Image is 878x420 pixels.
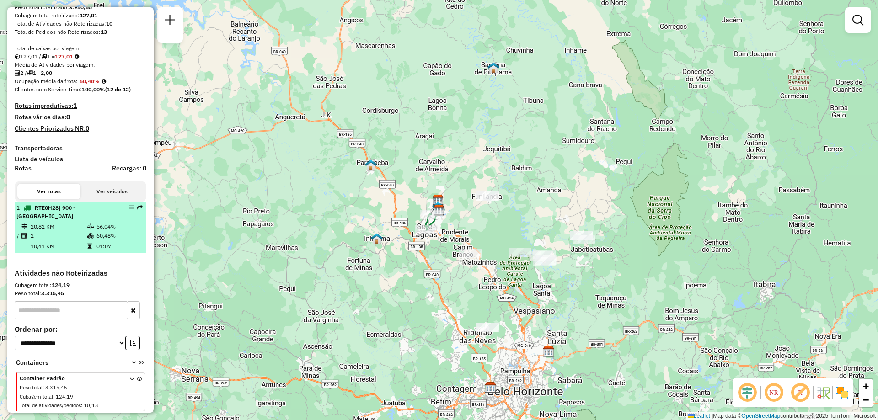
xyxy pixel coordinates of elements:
[15,155,146,163] h4: Lista de veículos
[863,380,869,392] span: +
[41,54,47,59] i: Total de rotas
[80,12,97,19] strong: 127,01
[125,336,140,350] button: Ordem crescente
[476,191,499,201] div: Atividade não roteirizada - JOSE FELIPE DE PAIVA
[432,201,444,213] img: Ponto de apoio FAD
[16,204,75,219] span: | 900 - [GEOGRAPHIC_DATA]
[112,165,146,172] h4: Recargas: 0
[15,269,146,277] h4: Atividades não Roteirizadas
[15,44,146,53] div: Total de caixas por viagem:
[433,204,445,216] img: CDD Sete Lagoas
[485,382,497,393] img: CDD Contagem
[87,224,94,229] i: % de utilização do peso
[15,324,146,335] label: Ordenar por:
[15,54,20,59] i: Cubagem total roteirizado
[96,242,142,251] td: 01:07
[41,290,64,297] strong: 3.315,45
[816,385,830,400] img: Fluxo de ruas
[859,379,873,393] a: Zoom in
[736,382,758,404] span: Ocultar deslocamento
[30,222,87,231] td: 20,82 KM
[16,358,119,367] span: Containers
[15,70,20,76] i: Total de Atividades
[102,79,106,84] em: Média calculada utilizando a maior ocupação (%Peso ou %Cubagem) de cada rota da sessão. Rotas cro...
[105,86,131,93] strong: (12 de 12)
[137,205,143,210] em: Rota exportada
[15,20,146,28] div: Total de Atividades não Roteirizadas:
[835,385,850,400] img: Exibir/Ocultar setores
[56,393,73,400] span: 124,19
[863,394,869,405] span: −
[86,124,89,133] strong: 0
[476,323,499,332] div: Atividade não roteirizada - DANIELE APARECIDA DA SILVA GOMES 0161063
[161,11,179,32] a: Nova sessão e pesquisa
[509,248,531,257] div: Atividade não roteirizada - ELCEMAR ANDRADE DOS SANTOS
[15,281,146,289] div: Cubagem total:
[763,382,785,404] span: Ocultar NR
[27,70,33,76] i: Total de rotas
[73,101,77,110] strong: 1
[20,402,81,409] span: Total de atividades/pedidos
[859,393,873,407] a: Zoom out
[30,231,87,240] td: 2
[365,159,377,171] img: Paraopeba
[84,402,98,409] span: 10/13
[43,384,44,391] span: :
[87,244,92,249] i: Tempo total em rota
[533,250,556,259] div: Atividade não roteirizada - LAUDINEIA A ALVES DA SILVA
[69,4,92,11] strong: 3.950,65
[16,204,75,219] span: 1 -
[35,204,59,211] span: RTE0H28
[15,28,146,36] div: Total de Pedidos não Roteirizados:
[686,412,878,420] div: Map data © contributors,© 2025 TomTom, Microsoft
[15,125,146,133] h4: Clientes Priorizados NR:
[712,413,713,419] span: |
[15,69,146,77] div: 2 / 1 =
[15,78,78,85] span: Ocupação média da frota:
[16,242,21,251] td: =
[573,235,595,244] div: Atividade não roteirizada - ALCI FERNANDES SIQUEIRA
[41,69,52,76] strong: 2,00
[742,413,781,419] a: OpenStreetMap
[487,62,499,74] img: Santana de Pirapama
[533,257,556,266] div: Atividade não roteirizada - LEICO FERREIRA CAMARGO
[96,222,142,231] td: 56,04%
[15,11,146,20] div: Cubagem total roteirizado:
[371,233,383,245] img: Inhauma
[17,184,80,199] button: Ver rotas
[16,231,21,240] td: /
[432,194,444,206] img: AS - Sete Lagoas
[82,86,105,93] strong: 100,00%
[15,61,146,69] div: Média de Atividades por viagem:
[96,231,142,240] td: 60,48%
[21,224,27,229] i: Distância Total
[53,393,54,400] span: :
[21,233,27,239] i: Total de Atividades
[75,54,79,59] i: Meta Caixas/viagem: 224,60 Diferença: -97,59
[15,86,82,93] span: Clientes com Service Time:
[15,144,146,152] h4: Transportadoras
[106,20,112,27] strong: 10
[80,184,144,199] button: Ver veículos
[849,11,867,29] a: Exibir filtros
[688,413,710,419] a: Leaflet
[81,402,82,409] span: :
[530,251,552,261] div: Atividade não roteirizada - SILVANI MOREIRA DE SOUZA
[15,53,146,61] div: 127,01 / 1 =
[80,78,100,85] strong: 60,48%
[20,384,43,391] span: Peso total
[101,28,107,35] strong: 13
[87,233,94,239] i: % de utilização da cubagem
[15,3,146,11] div: Peso total roteirizado:
[15,165,32,172] a: Rotas
[15,113,146,121] h4: Rotas vários dias:
[20,374,118,383] span: Container Padrão
[20,393,53,400] span: Cubagem total
[55,53,73,60] strong: 127,01
[30,242,87,251] td: 10,41 KM
[535,255,557,265] div: Atividade não roteirizada - 31.465.351 LAURIVANIA DA CRUZ ROCHA
[543,346,555,357] img: CDD Santa Luzia
[459,249,482,258] div: Atividade não roteirizada - BRUNA MIRELLE VICENTE
[52,282,70,288] strong: 124,19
